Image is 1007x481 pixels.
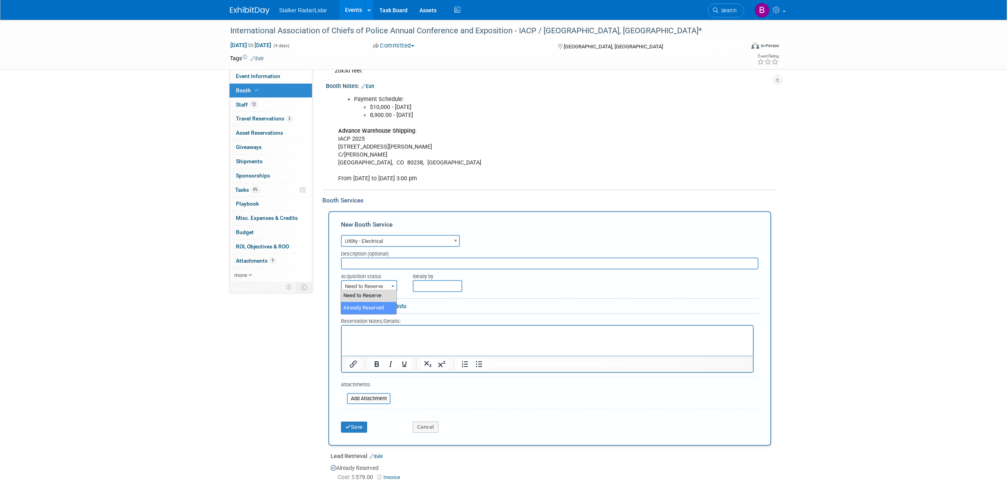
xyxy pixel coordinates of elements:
[370,359,383,370] button: Bold
[341,381,391,390] div: Attachments:
[341,280,397,292] span: Need to Reserve
[230,126,312,140] a: Asset Reservations
[377,474,403,480] a: Invoice
[230,240,312,254] a: ROI, Objectives & ROO
[718,8,737,13] span: Search
[341,302,396,314] li: Already Reserved
[322,196,777,205] div: Booth Services
[413,269,723,280] div: Ideally by
[338,128,417,134] b: Advance Warehouse Shipping:
[347,359,360,370] button: Insert/edit link
[384,359,397,370] button: Italic
[331,452,771,460] div: Lead Retrieval
[230,84,312,97] a: Booth
[250,101,258,107] span: 12
[230,169,312,183] a: Sponsorships
[341,290,396,302] li: Need to Reserve
[230,112,312,126] a: Travel Reservations3
[472,359,486,370] button: Bullet list
[341,269,401,280] div: Acquisition status
[236,144,262,150] span: Giveaways
[236,258,276,264] span: Attachments
[236,73,280,79] span: Event Information
[296,282,312,292] td: Toggle Event Tabs
[341,422,367,433] button: Save
[341,247,758,258] div: Description (optional)
[413,422,438,433] button: Cancel
[230,54,264,62] td: Tags
[435,359,448,370] button: Superscript
[251,56,264,61] a: Edit
[236,200,259,207] span: Playbook
[235,187,260,193] span: Tasks
[230,155,312,168] a: Shipments
[421,359,435,370] button: Subscript
[230,140,312,154] a: Giveaways
[341,235,460,247] span: Utility - Electrical
[697,41,779,53] div: Event Format
[234,272,247,278] span: more
[398,359,411,370] button: Underline
[230,42,272,49] span: [DATE] [DATE]
[754,3,770,18] img: Brooke Journet
[236,130,283,136] span: Asset Reservations
[236,101,258,108] span: Staff
[236,215,298,221] span: Misc. Expenses & Credits
[708,4,744,17] a: Search
[230,268,312,282] a: more
[370,42,417,50] button: Committed
[757,54,779,58] div: Event Rating
[251,187,260,193] span: 0%
[236,229,254,235] span: Budget
[341,220,758,233] div: New Booth Service
[361,84,374,89] a: Edit
[338,474,356,480] span: Cost: $
[751,42,759,49] img: Format-Inperson.png
[286,116,292,122] span: 3
[255,88,258,92] i: Booth reservation complete
[342,281,396,292] span: Need to Reserve
[230,211,312,225] a: Misc. Expenses & Credits
[458,359,472,370] button: Numbered list
[332,65,771,77] div: 20x30 feet
[230,225,312,239] a: Budget
[228,24,732,38] div: International Association of Chiefs of Police Annual Conference and Exposition - IACP / [GEOGRAPH...
[230,183,312,197] a: Tasks0%
[230,254,312,268] a: Attachments9
[236,172,270,179] span: Sponsorships
[370,111,685,119] li: 8,900.00 - [DATE]
[341,317,754,325] div: Reservation Notes/Details:
[564,44,663,50] span: [GEOGRAPHIC_DATA], [GEOGRAPHIC_DATA]
[333,92,690,187] div: IACP 2025 [STREET_ADDRESS][PERSON_NAME] C/[PERSON_NAME] [GEOGRAPHIC_DATA], CO 80238, [GEOGRAPHIC_...
[326,80,777,90] div: Booth Notes:
[270,258,276,263] span: 9
[354,95,685,119] li: Payment Schedule:
[236,115,292,122] span: Travel Reservations
[230,98,312,112] a: Staff12
[236,158,262,164] span: Shipments
[342,236,459,247] span: Utility - Electrical
[247,42,255,48] span: to
[230,69,312,83] a: Event Information
[338,474,376,480] span: 579.00
[279,7,327,13] span: Stalker Radar/Lidar
[342,326,753,356] iframe: Rich Text Area
[282,282,296,292] td: Personalize Event Tab Strip
[236,243,289,250] span: ROI, Objectives & ROO
[230,7,270,15] img: ExhibitDay
[760,43,779,49] div: In-Person
[236,87,260,94] span: Booth
[370,103,685,111] li: $10,000 - [DATE]
[273,43,289,48] span: (4 days)
[369,454,383,459] a: Edit
[230,197,312,211] a: Playbook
